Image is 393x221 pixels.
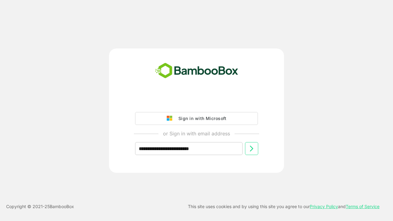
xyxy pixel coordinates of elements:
[6,203,74,210] p: Copyright © 2021- 25 BambooBox
[163,130,230,137] p: or Sign in with email address
[175,114,226,122] div: Sign in with Microsoft
[188,203,379,210] p: This site uses cookies and by using this site you agree to our and
[132,95,261,108] iframe: Sign in with Google Button
[167,116,175,121] img: google
[310,204,338,209] a: Privacy Policy
[135,112,258,125] button: Sign in with Microsoft
[346,204,379,209] a: Terms of Service
[152,61,242,81] img: bamboobox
